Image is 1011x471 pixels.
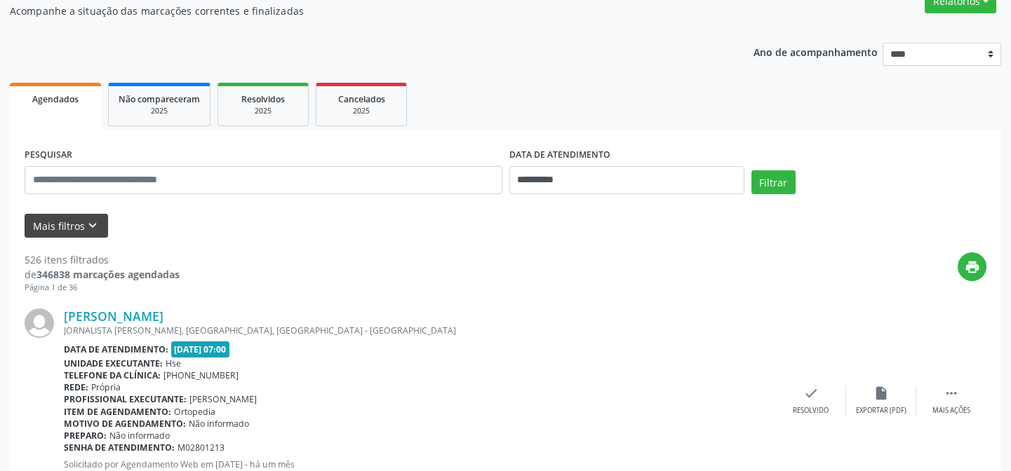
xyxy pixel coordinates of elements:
[241,93,285,105] span: Resolvidos
[25,144,72,166] label: PESQUISAR
[25,267,180,282] div: de
[171,341,230,357] span: [DATE] 07:00
[178,442,225,453] span: M02801213
[119,93,200,105] span: Não compareceram
[119,106,200,116] div: 2025
[856,406,906,416] div: Exportar (PDF)
[64,406,171,418] b: Item de agendamento:
[91,381,121,393] span: Própria
[932,406,970,416] div: Mais ações
[326,106,396,116] div: 2025
[85,218,100,233] i: keyboard_arrow_down
[174,406,215,418] span: Ortopedia
[64,418,186,430] b: Motivo de agendamento:
[64,381,88,393] b: Rede:
[509,144,610,166] label: DATA DE ATENDIMENTO
[109,430,170,442] span: Não informado
[25,282,180,294] div: Página 1 de 36
[64,442,175,453] b: Senha de atendimento:
[189,393,257,405] span: [PERSON_NAME]
[338,93,385,105] span: Cancelados
[25,214,108,238] button: Mais filtroskeyboard_arrow_down
[64,430,107,442] b: Preparo:
[32,93,79,105] span: Agendados
[965,259,980,275] i: print
[25,308,54,338] img: img
[163,369,239,381] span: [PHONE_NUMBER]
[754,43,878,60] p: Ano de acompanhamento
[36,268,180,281] strong: 346838 marcações agendadas
[10,4,704,18] p: Acompanhe a situação das marcações correntes e finalizadas
[25,252,180,267] div: 526 itens filtrados
[958,252,986,281] button: print
[793,406,829,416] div: Resolvido
[944,385,959,401] i: 
[64,369,161,381] b: Telefone da clínica:
[64,393,187,405] b: Profissional executante:
[166,357,181,369] span: Hse
[189,418,249,430] span: Não informado
[64,343,168,355] b: Data de atendimento:
[751,170,796,194] button: Filtrar
[64,325,776,336] div: JORNALISTA [PERSON_NAME], [GEOGRAPHIC_DATA], [GEOGRAPHIC_DATA] - [GEOGRAPHIC_DATA]
[873,385,889,401] i: insert_drive_file
[228,106,298,116] div: 2025
[64,357,163,369] b: Unidade executante:
[64,308,163,324] a: [PERSON_NAME]
[803,385,819,401] i: check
